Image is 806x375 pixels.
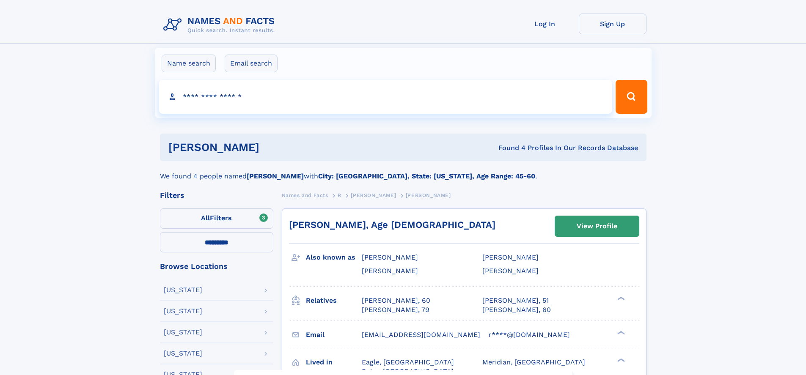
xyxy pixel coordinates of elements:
[406,192,451,198] span: [PERSON_NAME]
[615,357,625,363] div: ❯
[482,267,539,275] span: [PERSON_NAME]
[615,296,625,301] div: ❯
[160,14,282,36] img: Logo Names and Facts
[362,305,429,315] a: [PERSON_NAME], 79
[201,214,210,222] span: All
[482,358,585,366] span: Meridian, [GEOGRAPHIC_DATA]
[577,216,617,236] div: View Profile
[362,331,480,339] span: [EMAIL_ADDRESS][DOMAIN_NAME]
[289,219,495,230] a: [PERSON_NAME], Age [DEMOGRAPHIC_DATA]
[164,329,202,336] div: [US_STATE]
[362,253,418,261] span: [PERSON_NAME]
[615,330,625,335] div: ❯
[306,250,362,265] h3: Also known as
[164,350,202,357] div: [US_STATE]
[162,55,216,72] label: Name search
[379,143,638,153] div: Found 4 Profiles In Our Records Database
[616,80,647,114] button: Search Button
[225,55,278,72] label: Email search
[555,216,639,236] a: View Profile
[159,80,612,114] input: search input
[511,14,579,34] a: Log In
[351,192,396,198] span: [PERSON_NAME]
[482,296,549,305] a: [PERSON_NAME], 51
[338,192,341,198] span: R
[362,267,418,275] span: [PERSON_NAME]
[168,142,379,153] h1: [PERSON_NAME]
[282,190,328,200] a: Names and Facts
[160,192,273,199] div: Filters
[351,190,396,200] a: [PERSON_NAME]
[318,172,535,180] b: City: [GEOGRAPHIC_DATA], State: [US_STATE], Age Range: 45-60
[482,305,551,315] a: [PERSON_NAME], 60
[338,190,341,200] a: R
[306,355,362,370] h3: Lived in
[579,14,646,34] a: Sign Up
[306,293,362,308] h3: Relatives
[164,308,202,315] div: [US_STATE]
[362,296,430,305] a: [PERSON_NAME], 60
[362,358,454,366] span: Eagle, [GEOGRAPHIC_DATA]
[164,287,202,293] div: [US_STATE]
[160,161,646,181] div: We found 4 people named with .
[160,263,273,270] div: Browse Locations
[482,253,539,261] span: [PERSON_NAME]
[160,208,273,229] label: Filters
[247,172,304,180] b: [PERSON_NAME]
[306,328,362,342] h3: Email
